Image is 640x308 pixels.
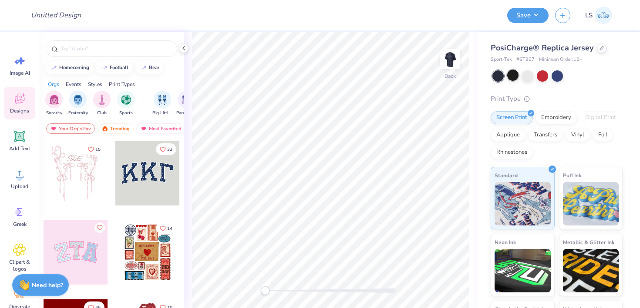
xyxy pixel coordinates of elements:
button: filter button [176,91,196,116]
div: Back [445,72,456,80]
div: Embroidery [536,111,577,124]
div: Screen Print [491,111,533,124]
div: Print Types [109,80,135,88]
img: trend_line.gif [140,65,147,70]
span: Puff Ink [563,171,581,180]
span: 14 [167,226,172,231]
span: Big Little Reveal [152,110,172,116]
button: filter button [117,91,135,116]
div: Foil [593,129,613,142]
span: Fraternity [68,110,88,116]
div: Styles [88,80,102,88]
div: filter for Club [93,91,111,116]
img: Sports Image [121,95,131,105]
button: homecoming [46,61,93,74]
div: Rhinestones [491,146,533,159]
span: LS [585,10,593,20]
img: Parent's Weekend Image [182,95,192,105]
button: Save [507,8,549,23]
button: Like [156,222,176,234]
button: filter button [152,91,172,116]
div: filter for Fraternity [68,91,88,116]
button: filter button [68,91,88,116]
div: Vinyl [566,129,590,142]
button: bear [135,61,163,74]
span: Minimum Order: 12 + [539,56,583,63]
img: Sorority Image [49,95,59,105]
span: Sports [119,110,133,116]
div: filter for Parent's Weekend [176,91,196,116]
div: homecoming [59,65,89,70]
div: bear [149,65,159,70]
div: filter for Big Little Reveal [152,91,172,116]
input: Try "Alpha" [60,44,172,53]
img: Puff Ink [563,182,619,225]
a: LS [581,7,616,24]
div: Events [66,80,81,88]
img: Neon Ink [495,249,551,292]
span: Standard [495,171,518,180]
div: Digital Print [579,111,622,124]
div: Applique [491,129,525,142]
img: Back [441,50,459,68]
img: Lakshmi Suresh Ambati [595,7,612,24]
div: Your Org's Fav [46,123,95,134]
img: trend_line.gif [101,65,108,70]
div: filter for Sorority [45,91,63,116]
span: Neon Ink [495,238,516,247]
button: Like [156,143,176,155]
span: Parent's Weekend [176,110,196,116]
button: Like [84,143,104,155]
button: filter button [45,91,63,116]
div: Trending [98,123,134,134]
img: Standard [495,182,551,225]
button: football [96,61,132,74]
span: # ST307 [516,56,535,63]
img: Big Little Reveal Image [158,95,167,105]
div: Most Favorited [136,123,185,134]
img: most_fav.gif [50,126,57,132]
input: Untitled Design [24,7,88,24]
div: Print Type [491,94,623,104]
div: football [110,65,128,70]
span: Designs [10,107,29,114]
span: Club [97,110,107,116]
img: Fraternity Image [73,95,83,105]
div: Accessibility label [261,286,269,295]
strong: Need help? [32,281,63,289]
div: Orgs [48,80,59,88]
button: filter button [93,91,111,116]
img: Metallic & Glitter Ink [563,249,619,292]
span: Sorority [46,110,62,116]
img: trend_line.gif [51,65,57,70]
span: Sport-Tek [491,56,512,63]
button: Like [94,222,105,233]
div: Transfers [528,129,563,142]
span: PosiCharge® Replica Jersey [491,43,593,53]
div: filter for Sports [117,91,135,116]
span: 15 [95,147,101,152]
img: Club Image [97,95,107,105]
span: 33 [167,147,172,152]
span: Add Text [9,145,30,152]
img: most_fav.gif [140,126,147,132]
span: Image AI [10,70,30,76]
span: Upload [11,183,28,190]
span: Metallic & Glitter Ink [563,238,614,247]
span: Greek [13,221,27,228]
img: trending.gif [101,126,108,132]
span: Clipart & logos [5,258,34,272]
